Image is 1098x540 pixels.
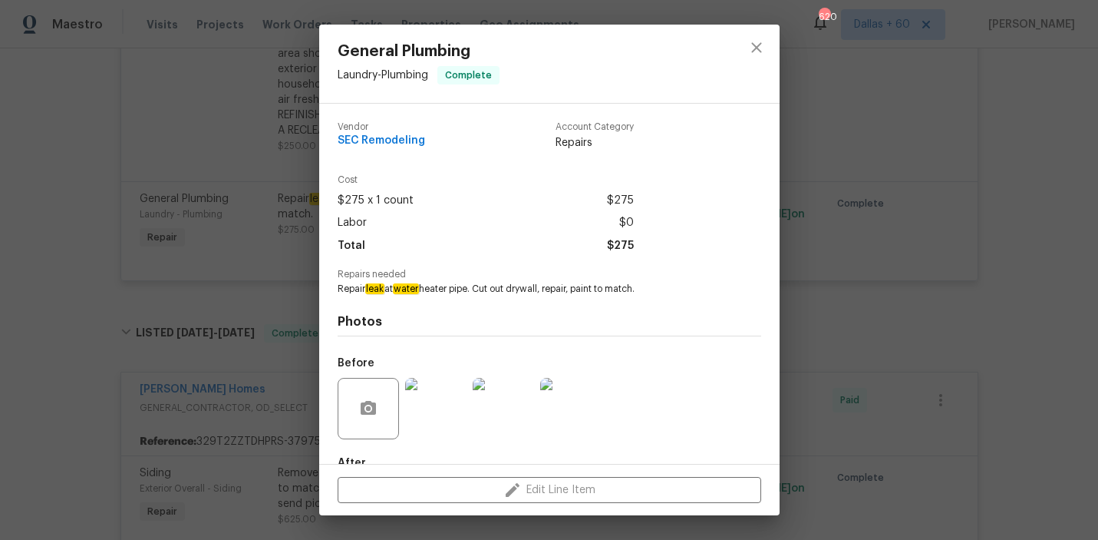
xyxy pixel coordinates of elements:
span: Complete [439,68,498,83]
span: Cost [338,175,634,185]
span: $275 x 1 count [338,190,414,212]
span: Repair at heater pipe. Cut out drywall, repair, paint to match. [338,283,719,296]
h5: Before [338,358,374,369]
span: Labor [338,212,367,234]
h4: Photos [338,314,761,330]
span: Vendor [338,122,425,132]
em: water [393,283,419,294]
span: General Plumbing [338,43,500,60]
span: SEC Remodeling [338,135,425,147]
span: Laundry - Plumbing [338,70,428,81]
div: 620 [819,9,829,25]
em: leak [365,283,384,294]
span: Total [338,235,365,257]
button: close [738,29,775,66]
h5: After [338,458,366,469]
span: $0 [619,212,634,234]
span: Repairs needed [338,270,761,280]
span: $275 [607,235,634,257]
span: Account Category [556,122,634,132]
span: Repairs [556,135,634,151]
span: $275 [607,190,634,212]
